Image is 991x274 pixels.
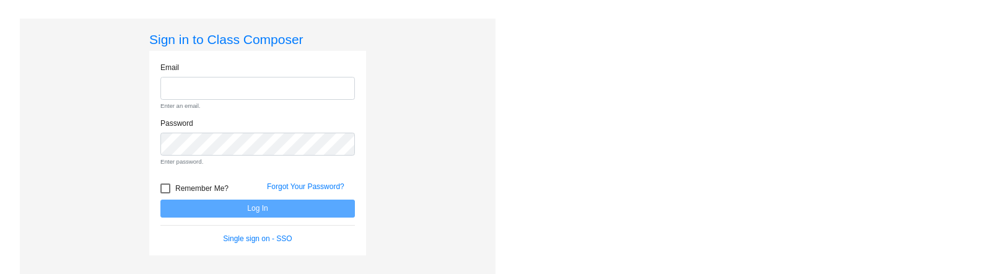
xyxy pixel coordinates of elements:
h3: Sign in to Class Composer [149,32,366,47]
label: Password [160,118,193,129]
button: Log In [160,200,355,218]
small: Enter password. [160,157,355,166]
span: Remember Me? [175,181,229,196]
a: Forgot Your Password? [267,182,344,191]
label: Email [160,62,179,73]
a: Single sign on - SSO [223,234,292,243]
small: Enter an email. [160,102,355,110]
